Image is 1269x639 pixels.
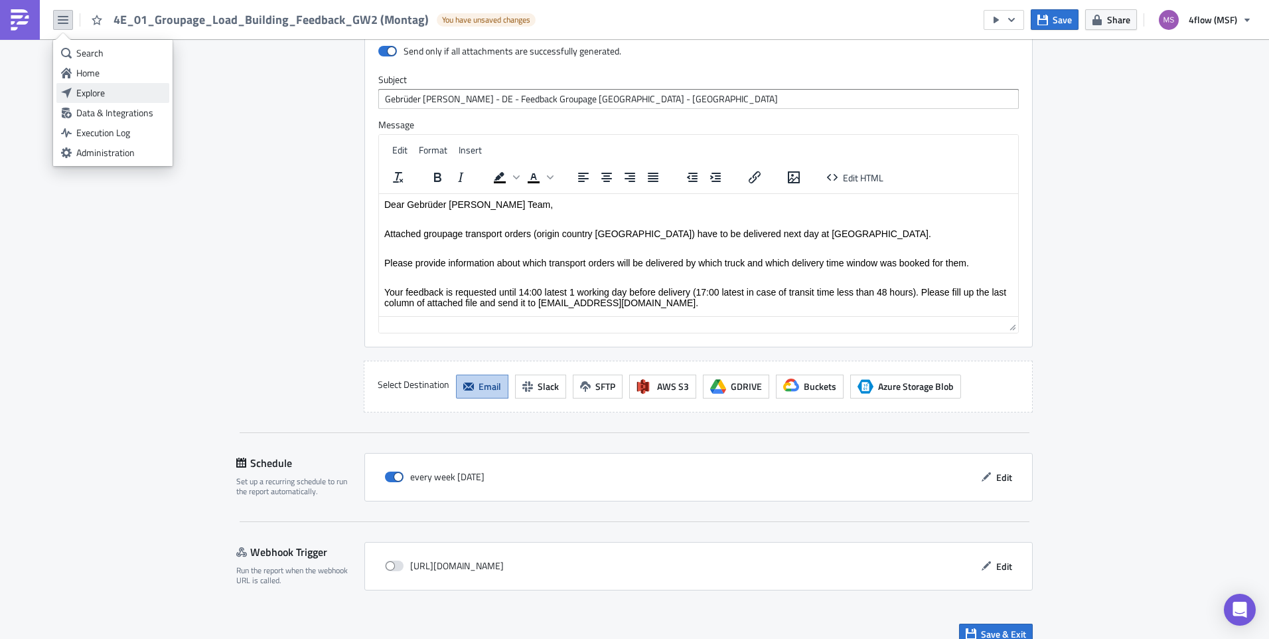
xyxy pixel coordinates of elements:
[1157,9,1180,31] img: Avatar
[113,12,430,27] span: 4E_01_Groupage_Load_Building_Feedback_GW2 (Montag)
[619,168,641,187] button: Align right
[459,143,482,157] span: Insert
[236,453,364,473] div: Schedule
[595,168,618,187] button: Align center
[404,45,621,57] div: Send only if all attachments are successfully generated.
[387,168,410,187] button: Clear formatting
[783,168,805,187] button: Insert/edit image
[236,542,364,562] div: Webhook Trigger
[385,556,504,576] div: [URL][DOMAIN_NAME]
[1189,13,1237,27] span: 4flow (MSF)
[515,375,566,399] button: Slack
[595,379,615,393] span: SFTP
[76,146,165,159] div: Administration
[657,379,689,393] span: AWS S3
[1031,9,1079,30] button: Save
[442,15,530,25] span: You have unsaved changes
[76,86,165,100] div: Explore
[776,375,844,399] button: Buckets
[704,168,727,187] button: Increase indent
[378,375,449,395] label: Select Destination
[1004,317,1018,333] div: Resize
[996,559,1012,573] span: Edit
[681,168,704,187] button: Decrease indent
[804,379,836,393] span: Buckets
[1085,9,1137,30] button: Share
[5,35,634,45] p: Attached groupage transport orders (origin country [GEOGRAPHIC_DATA]) have to be delivered next d...
[479,379,501,393] span: Email
[426,168,449,187] button: Bold
[5,64,634,74] p: Please provide information about which transport orders will be delivered by which truck and whic...
[1107,13,1130,27] span: Share
[743,168,766,187] button: Insert/edit link
[76,106,165,120] div: Data & Integrations
[378,119,1019,131] label: Message
[236,565,356,586] div: Run the report when the webhook URL is called.
[419,143,447,157] span: Format
[822,168,889,187] button: Edit HTML
[379,194,1018,316] iframe: Rich Text Area
[572,168,595,187] button: Align left
[858,379,873,395] span: Azure Storage Blob
[703,375,769,399] button: GDRIVE
[974,556,1019,577] button: Edit
[449,168,472,187] button: Italic
[5,93,634,114] p: Your feedback is requested until 14:00 latest 1 working day before delivery (17:00 latest in case...
[9,9,31,31] img: PushMetrics
[76,46,165,60] div: Search
[573,375,623,399] button: SFTP
[378,74,1019,86] label: Subject
[538,379,559,393] span: Slack
[5,5,634,16] p: Dear Gebrüder [PERSON_NAME] Team,
[5,5,634,202] body: Rich Text Area. Press ALT-0 for help.
[385,467,485,487] div: every week [DATE]
[392,143,408,157] span: Edit
[456,375,508,399] button: Email
[731,379,762,393] span: GDRIVE
[629,375,696,399] button: AWS S3
[1053,13,1072,27] span: Save
[522,168,556,187] div: Text color
[878,379,954,393] span: Azure Storage Blob
[488,168,522,187] div: Background color
[76,66,165,80] div: Home
[1151,5,1259,35] button: 4flow (MSF)
[76,126,165,139] div: Execution Log
[850,375,961,399] button: Azure Storage BlobAzure Storage Blob
[1224,594,1256,626] div: Open Intercom Messenger
[843,170,883,184] span: Edit HTML
[642,168,664,187] button: Justify
[974,467,1019,488] button: Edit
[236,476,356,497] div: Set up a recurring schedule to run the report automatically.
[996,470,1012,484] span: Edit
